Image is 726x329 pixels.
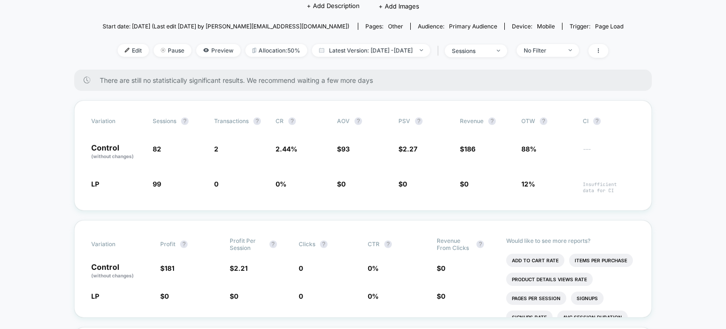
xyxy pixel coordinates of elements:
span: Clicks [299,240,315,248]
span: 88% [521,145,536,153]
span: OTW [521,117,573,125]
span: Revenue [460,117,484,124]
button: ? [253,117,261,125]
img: end [569,49,572,51]
span: Primary Audience [449,23,497,30]
img: rebalance [252,48,256,53]
span: $ [230,292,238,300]
span: $ [398,145,417,153]
p: Control [91,144,143,160]
span: $ [337,180,346,188]
div: Audience: [418,23,497,30]
button: ? [415,117,423,125]
span: 0 [341,180,346,188]
span: 0 [441,264,445,272]
span: mobile [537,23,555,30]
span: $ [230,264,248,272]
button: ? [181,117,189,125]
div: No Filter [524,47,562,54]
span: AOV [337,117,350,124]
span: $ [398,180,407,188]
span: Latest Version: [DATE] - [DATE] [312,44,430,57]
li: Items Per Purchase [569,254,633,267]
li: Signups Rate [506,311,553,324]
button: ? [320,240,328,248]
span: Transactions [214,117,249,124]
span: $ [437,292,445,300]
span: 181 [164,264,174,272]
img: end [161,48,165,53]
span: 0 [164,292,169,300]
span: + Add Description [307,1,360,11]
span: Sessions [153,117,176,124]
button: ? [180,240,188,248]
span: CI [583,117,635,125]
span: Preview [196,44,241,57]
li: Add To Cart Rate [506,254,564,267]
span: (without changes) [91,153,134,159]
img: end [497,50,500,52]
span: 82 [153,145,161,153]
span: 12% [521,180,535,188]
span: 2 [214,145,218,153]
img: calendar [319,48,324,53]
p: Control [91,263,151,279]
span: Profit [160,240,175,248]
span: Insufficient data for CI [583,181,635,194]
span: Profit Per Session [230,237,265,251]
span: Edit [118,44,149,57]
span: Variation [91,117,143,125]
span: $ [160,264,174,272]
span: Allocation: 50% [245,44,307,57]
span: 2.44 % [276,145,297,153]
span: LP [91,180,99,188]
img: edit [125,48,130,53]
span: 0 [299,264,303,272]
span: 0 [299,292,303,300]
span: | [435,44,445,58]
span: 0 [214,180,218,188]
button: ? [384,240,392,248]
span: Pause [154,44,191,57]
span: 2.27 [403,145,417,153]
span: 0 [234,292,238,300]
span: Variation [91,237,143,251]
li: Avg Session Duration [557,311,628,324]
button: ? [288,117,296,125]
span: 93 [341,145,350,153]
span: CR [276,117,284,124]
button: ? [354,117,362,125]
span: other [388,23,403,30]
span: $ [460,180,468,188]
span: Revenue From Clicks [437,237,472,251]
span: 0 [441,292,445,300]
li: Signups [571,292,604,305]
span: 99 [153,180,161,188]
span: $ [337,145,350,153]
span: 0 % [368,264,379,272]
button: ? [540,117,547,125]
span: Page Load [595,23,623,30]
div: sessions [452,47,490,54]
button: ? [269,240,277,248]
div: Pages: [365,23,403,30]
span: + Add Images [379,2,419,10]
span: 186 [464,145,475,153]
span: CTR [368,240,380,248]
span: (without changes) [91,273,134,278]
img: end [420,49,423,51]
span: PSV [398,117,410,124]
p: Would like to see more reports? [506,237,635,244]
span: $ [460,145,475,153]
span: $ [160,292,169,300]
li: Product Details Views Rate [506,273,593,286]
span: 0 % [368,292,379,300]
span: --- [583,146,635,160]
button: ? [476,240,484,248]
span: Start date: [DATE] (Last edit [DATE] by [PERSON_NAME][EMAIL_ADDRESS][DOMAIN_NAME]) [103,23,349,30]
span: There are still no statistically significant results. We recommend waiting a few more days [100,76,633,84]
span: $ [437,264,445,272]
span: 0 [464,180,468,188]
span: 0 % [276,180,286,188]
span: Device: [504,23,562,30]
